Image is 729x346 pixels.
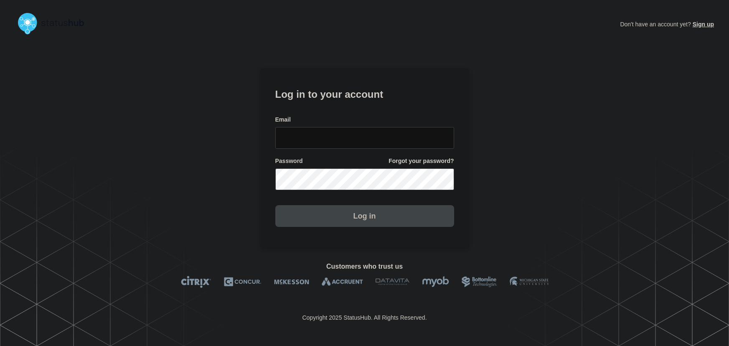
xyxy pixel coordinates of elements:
button: Log in [275,205,454,227]
p: Don't have an account yet? [620,14,714,34]
img: myob logo [422,276,449,288]
img: McKesson logo [274,276,309,288]
img: MSU logo [510,276,549,288]
img: Accruent logo [322,276,363,288]
img: Concur logo [224,276,262,288]
img: Citrix logo [181,276,211,288]
img: StatusHub logo [15,10,94,37]
p: Copyright 2025 StatusHub. All Rights Reserved. [302,314,427,321]
a: Forgot your password? [389,157,454,165]
h1: Log in to your account [275,86,454,101]
img: DataVita logo [376,276,409,288]
input: password input [275,168,454,190]
img: Bottomline logo [462,276,497,288]
h2: Customers who trust us [15,263,714,270]
input: email input [275,127,454,149]
span: Password [275,157,303,165]
a: Sign up [691,21,714,28]
span: Email [275,116,291,124]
